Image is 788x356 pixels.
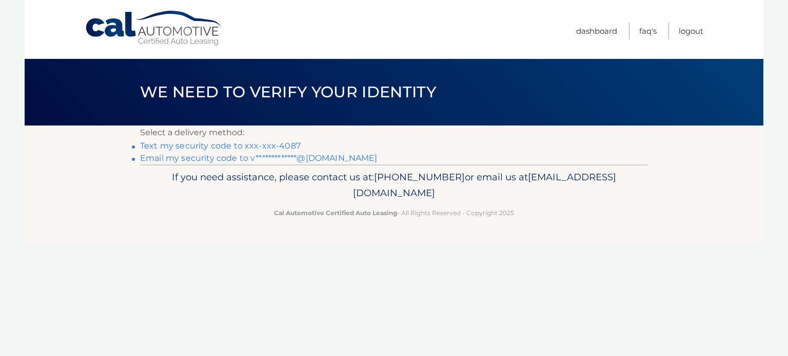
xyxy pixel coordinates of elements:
a: Dashboard [576,23,617,39]
a: Cal Automotive [85,10,223,47]
a: FAQ's [639,23,657,39]
p: If you need assistance, please contact us at: or email us at [147,169,641,202]
a: Logout [679,23,703,39]
span: [PHONE_NUMBER] [374,171,465,183]
p: Select a delivery method: [140,125,648,140]
a: Text my security code to xxx-xxx-4087 [140,141,301,151]
span: We need to verify your identity [140,82,436,101]
p: - All Rights Reserved - Copyright 2025 [147,207,641,218]
strong: Cal Automotive Certified Auto Leasing [274,209,397,217]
